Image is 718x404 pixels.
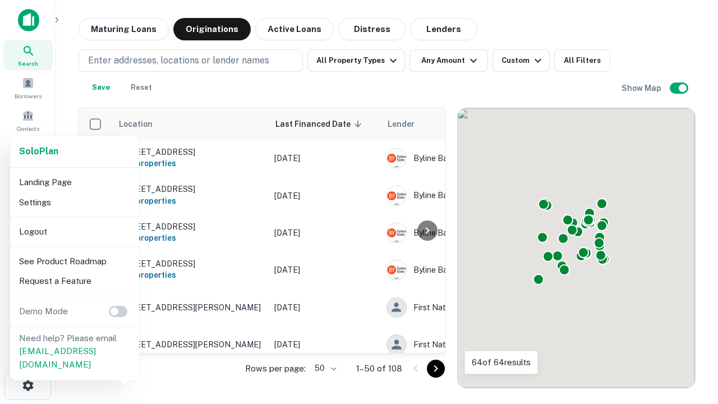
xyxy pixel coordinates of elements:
li: Request a Feature [15,271,135,291]
iframe: Chat Widget [662,278,718,332]
a: [EMAIL_ADDRESS][DOMAIN_NAME] [19,346,96,369]
li: See Product Roadmap [15,251,135,272]
p: Need help? Please email [19,332,130,371]
li: Logout [15,222,135,242]
p: Demo Mode [15,305,72,318]
a: SoloPlan [19,145,58,158]
strong: Solo Plan [19,146,58,157]
li: Settings [15,192,135,213]
li: Landing Page [15,172,135,192]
